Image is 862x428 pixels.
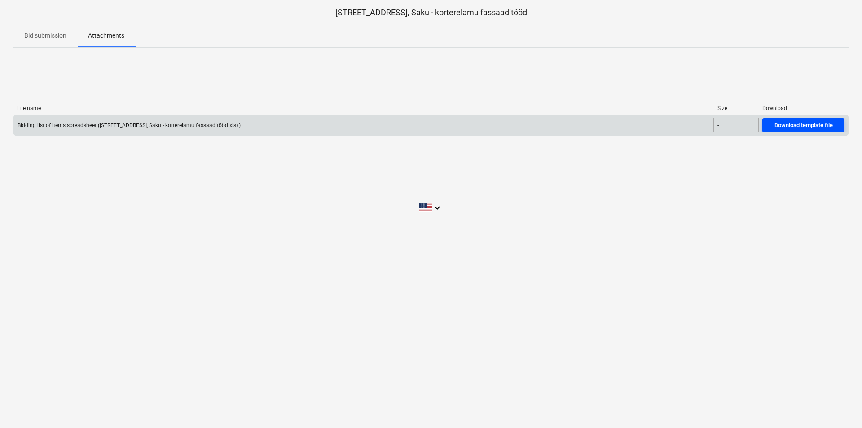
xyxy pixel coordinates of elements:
[717,105,755,111] div: Size
[18,122,241,128] div: Bidding list of items spreadsheet ([STREET_ADDRESS], Saku - korterelamu fassaaditööd.xlsx)
[762,105,845,111] div: Download
[24,31,66,40] p: Bid submission
[88,31,124,40] p: Attachments
[13,7,849,18] p: [STREET_ADDRESS], Saku - korterelamu fassaaditööd
[717,122,719,128] div: -
[774,120,833,131] div: Download template file
[762,118,844,132] button: Download template file
[17,105,710,111] div: File name
[432,203,443,213] i: keyboard_arrow_down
